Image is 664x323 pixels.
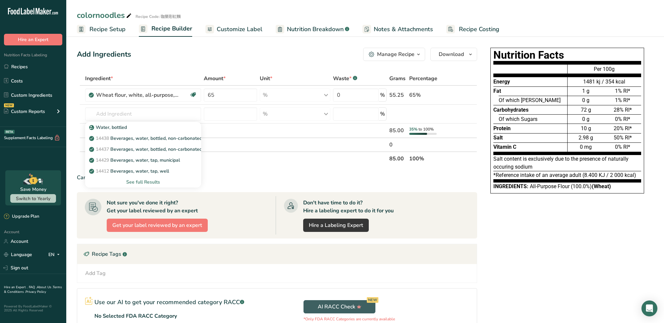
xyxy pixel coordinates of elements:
[4,34,62,45] button: Hire an Expert
[615,88,630,94] span: 1% RI*
[85,155,201,166] a: 14429Beverages, water, tap, municipal
[374,25,433,34] span: Notes & Attachments
[48,251,62,259] div: EN
[614,135,632,141] span: 50% RI*
[418,127,434,132] span: to 100%
[85,75,113,82] span: Ingredient
[568,86,604,96] div: 1 g
[90,146,231,153] p: Beverages, water, bottled, non-carbonated, CALISTOGA
[641,300,657,316] div: Open Intercom Messenger
[287,25,344,34] span: Nutrition Breakdown
[20,186,46,193] div: Save Money
[493,135,503,141] span: Salt
[430,48,477,61] button: Download
[409,91,446,99] div: 65%
[16,195,50,202] span: Switch to Yearly
[276,22,349,37] a: Nutrition Breakdown
[530,183,611,189] span: All-Purpose Flour (100.0%)
[568,114,604,124] div: 0 g
[592,183,611,189] b: (Wheat)
[89,25,126,34] span: Recipe Setup
[107,219,208,232] button: Get your label reviewed by an expert
[493,125,511,132] span: Protein
[493,183,528,189] span: Ingredients:
[85,166,201,177] a: 14412Beverages, water, tap, well
[77,9,133,21] div: colornoodles
[37,285,53,290] a: About Us .
[90,179,196,186] div: See full Results
[493,107,528,113] span: Carbohydrates
[4,213,39,220] div: Upgrade Plan
[85,144,201,155] a: 14437Beverages, water, bottled, non-carbonated, CALISTOGA
[136,14,181,20] div: Recipe Code: 咖樂彩虹麵
[85,122,201,133] a: Water, bottled
[94,312,177,320] p: No Selected FDA RACC Category
[4,285,28,290] a: Hire an Expert .
[77,174,477,182] div: Can't find your ingredient?
[303,199,394,215] div: Don't have time to do it? Hire a labeling expert to do it for you
[217,25,262,34] span: Customize Label
[568,78,641,86] div: 1481 kj / 354 kcal
[96,91,179,99] div: Wheat flour, white, all-purpose, self-rising, enriched
[90,124,127,131] p: Water, bottled
[10,194,56,203] button: Switch to Yearly
[615,144,630,150] span: 0% RI*
[333,75,357,82] div: Waste
[85,177,201,188] div: See full Results
[615,97,630,103] span: 1% RI*
[614,107,632,113] span: 28% RI*
[94,298,244,307] p: Use our AI to get your recommended category RACC
[96,146,109,152] span: 14437
[107,199,198,215] div: Not sure you've done it right? Get your label reviewed by an expert
[499,116,537,122] span: Of which Sugars
[204,75,226,82] span: Amount
[139,21,192,37] a: Recipe Builder
[568,64,641,77] div: Per 100g
[409,127,417,132] span: 35%
[388,151,408,165] th: 85.00
[493,79,510,85] span: Energy
[112,221,202,229] span: Get your label reviewed by an expert
[568,124,604,133] div: 10 g
[568,105,604,114] div: 72 g
[84,151,388,165] th: Net Totals
[151,24,192,33] span: Recipe Builder
[614,125,632,132] span: 20% RI*
[96,157,109,163] span: 14429
[4,103,14,107] div: NEW
[362,22,433,37] a: Notes & Attachments
[493,155,641,171] div: Salt content is exclusively due to the presence of naturally occuring sodium
[90,168,169,175] p: Beverages, water, tap, well
[459,25,499,34] span: Recipe Costing
[493,144,516,150] span: Vitamin C
[85,269,106,277] div: Add Tag
[439,50,464,58] span: Download
[318,303,361,311] span: AI RACC Check
[389,141,407,149] div: 0
[409,75,437,82] span: Percentage
[4,249,32,260] a: Language
[77,22,126,37] a: Recipe Setup
[260,75,272,82] span: Unit
[568,142,604,152] div: 0 mg
[26,290,46,294] a: Privacy Policy
[4,285,62,294] a: Terms & Conditions .
[408,151,447,165] th: 100%
[568,96,604,105] div: 0 g
[303,219,369,232] a: Hire a Labeling Expert
[446,22,499,37] a: Recipe Costing
[90,135,242,142] p: Beverages, water, bottled, non-carbonated, [PERSON_NAME]
[389,91,407,99] div: 55.25
[96,168,109,174] span: 14412
[85,133,201,144] a: 14438Beverages, water, bottled, non-carbonated, [PERSON_NAME]
[304,300,375,313] button: AI RACC Check NEW
[77,49,131,60] div: Add Ingredients
[568,133,604,142] div: 2.98 g
[493,88,501,94] span: Fat
[96,135,109,141] span: 14438
[85,107,201,121] input: Add Ingredient
[4,304,62,312] div: Powered By FoodLabelMaker © 2025 All Rights Reserved
[29,285,37,290] a: FAQ .
[363,48,425,61] button: Manage Recipe
[499,97,561,103] span: Of which [PERSON_NAME]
